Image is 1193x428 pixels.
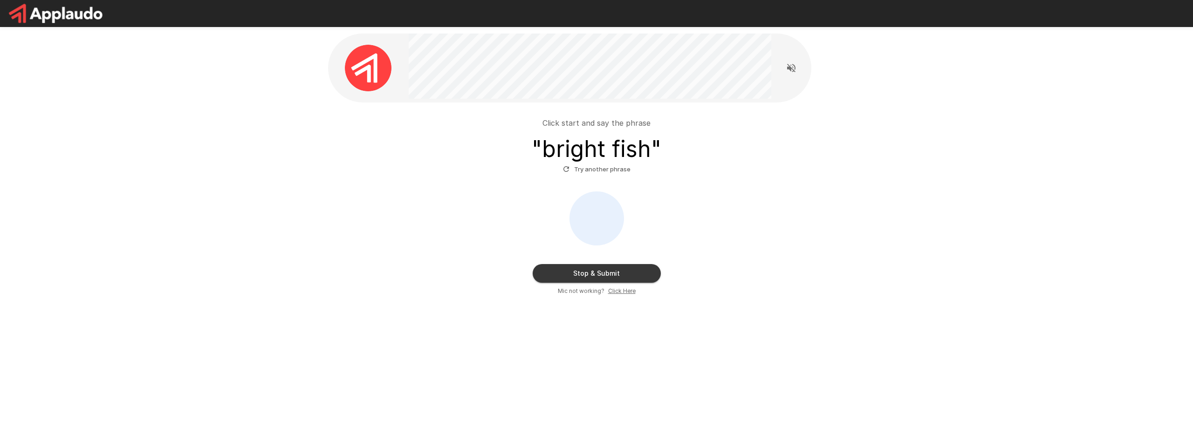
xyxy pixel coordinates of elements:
[558,286,604,296] span: Mic not working?
[608,287,636,294] u: Click Here
[782,59,801,77] button: Read questions aloud
[345,45,391,91] img: applaudo_avatar.png
[533,264,661,283] button: Stop & Submit
[561,162,633,177] button: Try another phrase
[542,117,651,129] p: Click start and say the phrase
[532,136,661,162] h3: " bright fish "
